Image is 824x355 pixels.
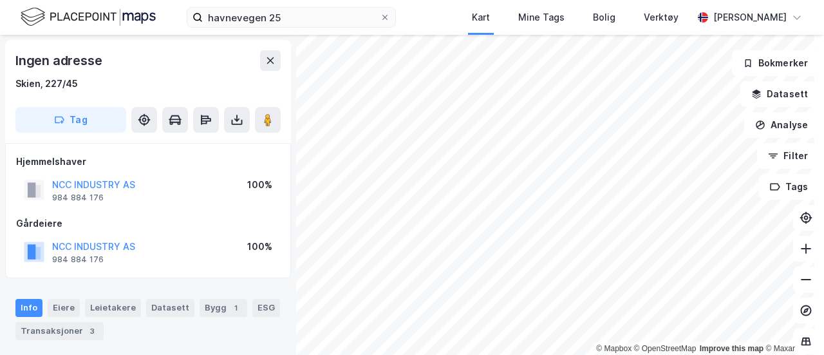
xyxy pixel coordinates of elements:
[634,344,697,353] a: OpenStreetMap
[740,81,819,107] button: Datasett
[247,177,272,193] div: 100%
[757,143,819,169] button: Filter
[644,10,679,25] div: Verktøy
[713,10,787,25] div: [PERSON_NAME]
[252,299,280,317] div: ESG
[146,299,194,317] div: Datasett
[472,10,490,25] div: Kart
[732,50,819,76] button: Bokmerker
[203,8,380,27] input: Søk på adresse, matrikkel, gårdeiere, leietakere eller personer
[16,154,280,169] div: Hjemmelshaver
[744,112,819,138] button: Analyse
[15,322,104,340] div: Transaksjoner
[759,174,819,200] button: Tags
[760,293,824,355] iframe: Chat Widget
[15,50,104,71] div: Ingen adresse
[52,254,104,265] div: 984 884 176
[15,76,78,91] div: Skien, 227/45
[247,239,272,254] div: 100%
[86,325,98,338] div: 3
[15,107,126,133] button: Tag
[700,344,763,353] a: Improve this map
[229,302,242,314] div: 1
[518,10,565,25] div: Mine Tags
[48,299,80,317] div: Eiere
[52,193,104,203] div: 984 884 176
[85,299,141,317] div: Leietakere
[16,216,280,231] div: Gårdeiere
[15,299,42,317] div: Info
[593,10,615,25] div: Bolig
[200,299,247,317] div: Bygg
[21,6,156,28] img: logo.f888ab2527a4732fd821a326f86c7f29.svg
[596,344,632,353] a: Mapbox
